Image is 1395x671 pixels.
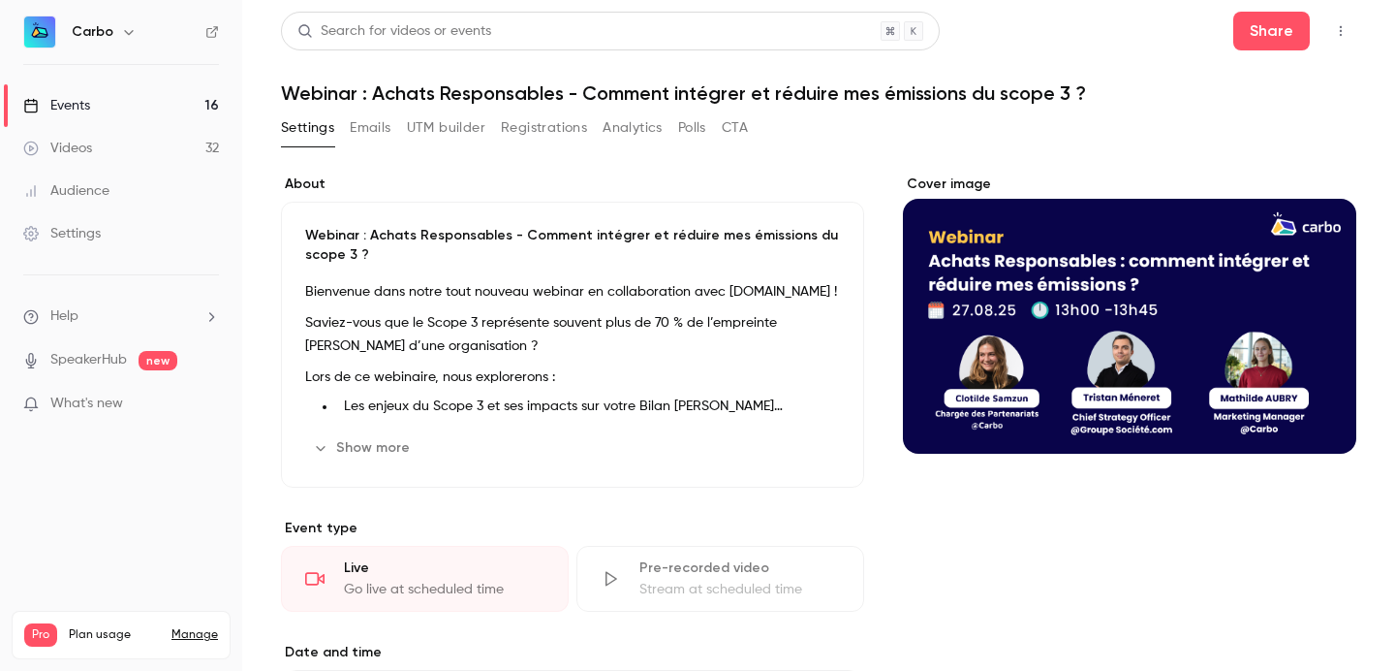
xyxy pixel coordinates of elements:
button: Polls [678,112,706,144]
p: Bienvenue dans notre tout nouveau webinar en collaboration avec [DOMAIN_NAME] ! [305,280,840,304]
a: SpeakerHub [50,350,127,370]
li: Les enjeux du Scope 3 et ses impacts sur votre Bilan [PERSON_NAME] [336,397,840,417]
div: Pre-recorded videoStream at scheduled time [576,546,864,612]
div: Settings [23,224,101,243]
span: Help [50,306,78,327]
span: Pro [24,623,57,647]
button: Show more [305,432,421,463]
span: Plan usage [69,627,160,643]
p: Webinar : Achats Responsables - Comment intégrer et réduire mes émissions du scope 3 ? [305,226,840,265]
button: UTM builder [407,112,485,144]
div: Live [344,559,544,578]
label: Date and time [281,643,864,662]
button: Share [1233,12,1310,50]
span: new [139,351,177,370]
a: Manage [171,627,218,643]
div: LiveGo live at scheduled time [281,546,569,612]
div: Go live at scheduled time [344,580,544,599]
div: Stream at scheduled time [639,580,840,599]
div: Audience [23,181,109,201]
p: Event type [281,519,864,538]
section: Cover image [903,175,1356,454]
div: Videos [23,139,92,158]
h1: Webinar : Achats Responsables - Comment intégrer et réduire mes émissions du scope 3 ? [281,81,1356,105]
img: Carbo [24,16,55,48]
label: Cover image [903,175,1356,194]
span: What's new [50,394,123,414]
button: Registrations [501,112,587,144]
button: Emails [350,112,390,144]
div: Pre-recorded video [639,559,840,578]
button: CTA [722,112,748,144]
label: About [281,175,864,194]
p: Lors de ce webinaire, nous explorerons : [305,366,840,389]
li: help-dropdown-opener [23,306,219,327]
button: Settings [281,112,334,144]
div: Search for videos or events [297,21,491,42]
h6: Carbo [72,22,113,42]
button: Analytics [603,112,663,144]
p: Saviez-vous que le Scope 3 représente souvent plus de 70 % de l’empreinte [PERSON_NAME] d’une org... [305,311,840,358]
div: Events [23,96,90,115]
